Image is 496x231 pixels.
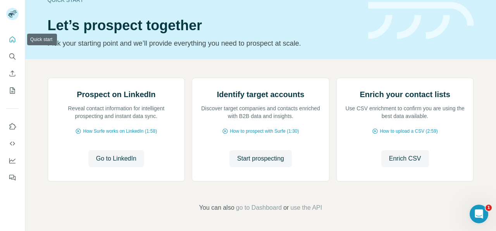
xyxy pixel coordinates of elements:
[96,154,136,163] span: Go to LinkedIn
[200,104,321,120] p: Discover target companies and contacts enriched with B2B data and insights.
[6,171,19,185] button: Feedback
[486,205,492,211] span: 1
[381,150,429,167] button: Enrich CSV
[83,128,157,135] span: How Surfe works on LinkedIn (1:58)
[237,154,284,163] span: Start prospecting
[470,205,488,223] iframe: Intercom live chat
[380,128,437,135] span: How to upload a CSV (2:59)
[368,2,474,39] img: banner
[6,50,19,63] button: Search
[6,67,19,80] button: Enrich CSV
[6,137,19,151] button: Use Surfe API
[344,104,466,120] p: Use CSV enrichment to confirm you are using the best data available.
[88,150,144,167] button: Go to LinkedIn
[56,104,177,120] p: Reveal contact information for intelligent prospecting and instant data sync.
[230,128,299,135] span: How to prospect with Surfe (1:30)
[389,154,421,163] span: Enrich CSV
[236,203,282,212] button: go to Dashboard
[48,38,359,49] p: Pick your starting point and we’ll provide everything you need to prospect at scale.
[6,120,19,133] button: Use Surfe on LinkedIn
[199,203,234,212] span: You can also
[290,203,322,212] button: use the API
[6,154,19,168] button: Dashboard
[217,89,305,100] h2: Identify target accounts
[360,89,450,100] h2: Enrich your contact lists
[283,203,289,212] span: or
[77,89,155,100] h2: Prospect on LinkedIn
[48,18,359,33] h1: Let’s prospect together
[6,33,19,46] button: Quick start
[6,84,19,98] button: My lists
[229,150,292,167] button: Start prospecting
